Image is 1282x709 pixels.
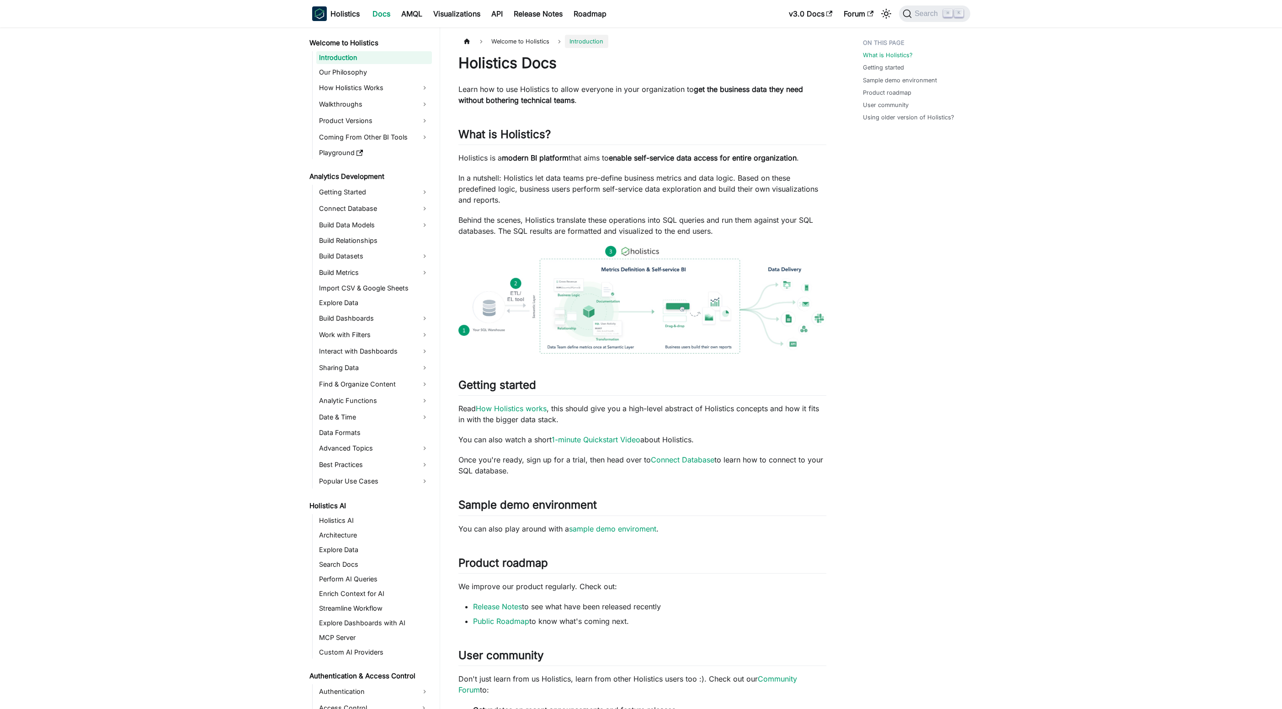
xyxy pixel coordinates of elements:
[316,66,432,79] a: Our Philosophy
[316,426,432,439] a: Data Formats
[316,457,432,472] a: Best Practices
[316,360,432,375] a: Sharing Data
[316,282,432,295] a: Import CSV & Google Sheets
[316,410,432,424] a: Date & Time
[552,435,640,444] a: 1-minute Quickstart Video
[316,113,432,128] a: Product Versions
[838,6,879,21] a: Forum
[943,9,952,17] kbd: ⌘
[912,10,943,18] span: Search
[954,9,963,17] kbd: K
[458,246,826,354] img: How Holistics fits in your Data Stack
[458,403,826,425] p: Read , this should give you a high-level abstract of Holistics concepts and how it fits in with t...
[458,581,826,592] p: We improve our product regularly. Check out:
[316,529,432,542] a: Architecture
[316,474,432,489] a: Popular Use Cases
[316,684,432,699] a: Authentication
[863,101,909,109] a: User community
[863,88,911,97] a: Product roadmap
[651,455,714,464] a: Connect Database
[428,6,486,21] a: Visualizations
[458,54,826,72] h1: Holistics Docs
[458,434,826,445] p: You can also watch a short about Holistics.
[316,328,432,342] a: Work with Filters
[307,37,432,49] a: Welcome to Holistics
[487,35,554,48] span: Welcome to Holistics
[316,218,432,232] a: Build Data Models
[458,152,826,163] p: Holistics is a that aims to .
[458,378,826,396] h2: Getting started
[316,377,432,392] a: Find & Organize Content
[316,558,432,571] a: Search Docs
[502,153,569,162] strong: modern BI platform
[316,296,432,309] a: Explore Data
[486,6,508,21] a: API
[316,201,432,216] a: Connect Database
[458,673,826,695] p: Don't just learn from us Holistics, learn from other Holistics users too :). Check out our to:
[879,6,894,21] button: Switch between dark and light mode (currently light mode)
[316,514,432,527] a: Holistics AI
[316,146,432,159] a: Playground
[316,587,432,600] a: Enrich Context for AI
[316,130,432,145] a: Coming From Other BI Tools
[899,5,970,22] button: Search (Command+K)
[316,602,432,615] a: Streamline Workflow
[458,128,826,145] h2: What is Holistics?
[316,344,432,359] a: Interact with Dashboards
[316,617,432,629] a: Explore Dashboards with AI
[307,670,432,682] a: Authentication & Access Control
[458,556,826,574] h2: Product roadmap
[609,153,797,162] strong: enable self-service data access for entire organization
[458,35,476,48] a: Home page
[458,649,826,666] h2: User community
[458,215,826,236] p: Behind the scenes, Holistics translate these operations into SQL queries and run them against you...
[316,393,432,408] a: Analytic Functions
[316,311,432,326] a: Build Dashboards
[316,631,432,644] a: MCP Server
[458,35,826,48] nav: Breadcrumbs
[863,51,913,59] a: What is Holistics?
[316,81,432,95] a: How Holistics Works
[508,6,568,21] a: Release Notes
[316,543,432,556] a: Explore Data
[568,6,612,21] a: Roadmap
[316,441,432,456] a: Advanced Topics
[367,6,396,21] a: Docs
[863,113,954,122] a: Using older version of Holistics?
[458,172,826,205] p: In a nutshell: Holistics let data teams pre-define business metrics and data logic. Based on thes...
[476,404,547,413] a: How Holistics works
[783,6,838,21] a: v3.0 Docs
[316,185,432,199] a: Getting Started
[316,51,432,64] a: Introduction
[863,76,937,85] a: Sample demo environment
[473,616,826,627] li: to know what's coming next.
[473,601,826,612] li: to see what have been released recently
[396,6,428,21] a: AMQL
[316,646,432,659] a: Custom AI Providers
[473,617,529,626] a: Public Roadmap
[312,6,360,21] a: HolisticsHolistics
[312,6,327,21] img: Holistics
[863,63,904,72] a: Getting started
[565,35,608,48] span: Introduction
[316,234,432,247] a: Build Relationships
[316,97,432,112] a: Walkthroughs
[316,573,432,585] a: Perform AI Queries
[458,454,826,476] p: Once you're ready, sign up for a trial, then head over to to learn how to connect to your SQL dat...
[458,523,826,534] p: You can also play around with a .
[458,498,826,516] h2: Sample demo environment
[307,500,432,512] a: Holistics AI
[473,602,522,611] a: Release Notes
[307,170,432,183] a: Analytics Development
[330,8,360,19] b: Holistics
[303,27,440,709] nav: Docs sidebar
[569,524,656,533] a: sample demo enviroment
[316,249,432,263] a: Build Datasets
[458,674,797,694] a: Community Forum
[458,84,826,106] p: Learn how to use Holistics to allow everyone in your organization to .
[316,265,432,280] a: Build Metrics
